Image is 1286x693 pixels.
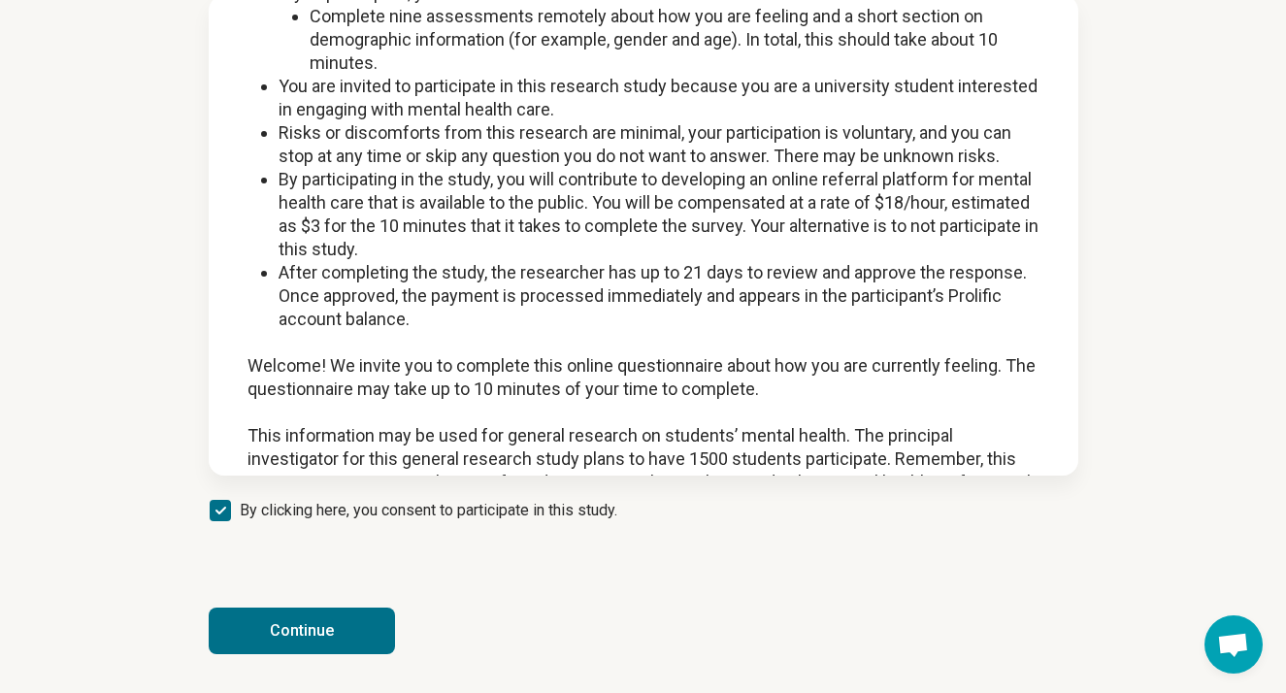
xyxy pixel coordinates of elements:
div: Open chat [1204,615,1263,674]
p: This information may be used for general research on students’ mental health. The principal inves... [247,424,1039,494]
li: Complete nine assessments remotely about how you are feeling and a short section on demographic i... [310,5,1039,75]
li: After completing the study, the researcher has up to 21 days to review and approve the response. ... [279,261,1039,331]
p: Welcome! We invite you to complete this online questionnaire about how you are currently feeling.... [247,354,1039,401]
li: You are invited to participate in this research study because you are a university student intere... [279,75,1039,121]
button: Continue [209,608,395,654]
li: Risks or discomforts from this research are minimal, your participation is voluntary, and you can... [279,121,1039,168]
li: By participating in the study, you will contribute to developing an online referral platform for ... [279,168,1039,261]
span: By clicking here, you consent to participate in this study. [240,499,617,522]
